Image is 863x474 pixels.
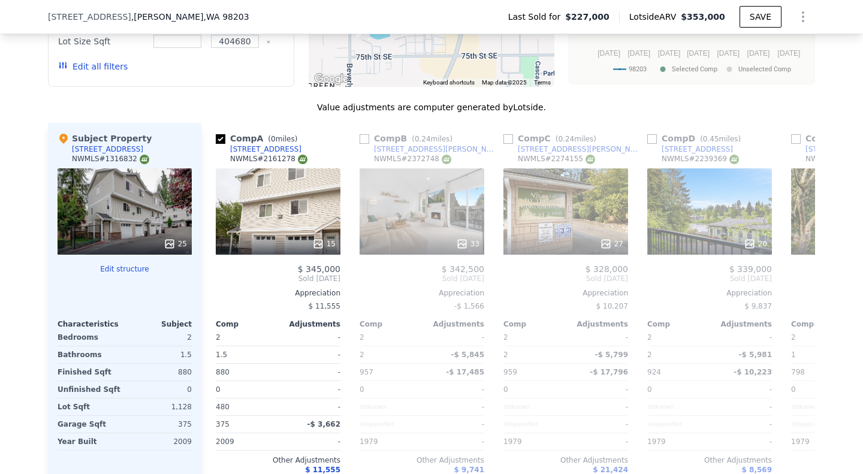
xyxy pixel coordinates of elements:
span: $ 21,424 [593,466,628,474]
div: - [280,346,340,363]
div: Appreciation [360,288,484,298]
div: - [280,381,340,398]
span: $227,000 [565,11,609,23]
div: Unspecified [360,416,420,433]
span: 2 [791,333,796,342]
text: 98203 [629,65,647,73]
div: - [568,416,628,433]
span: ( miles) [263,135,302,143]
span: $ 11,555 [305,466,340,474]
span: -$ 5,799 [595,351,628,359]
span: 375 [216,420,230,428]
img: NWMLS Logo [729,155,739,164]
span: , WA 98203 [204,12,249,22]
span: 2 [503,333,508,342]
div: Garage Sqft [58,416,122,433]
span: ( miles) [407,135,457,143]
div: Comp [791,319,853,329]
div: 1 [791,346,851,363]
div: Year Built [58,433,122,450]
span: Sold [DATE] [503,274,628,283]
span: ( miles) [551,135,601,143]
div: Characteristics [58,319,125,329]
span: $ 345,000 [298,264,340,274]
div: Value adjustments are computer generated by Lotside . [48,101,815,113]
div: Unspecified [791,416,851,433]
div: - [424,433,484,450]
div: Lot Sqft [58,398,122,415]
div: - [424,398,484,415]
div: [STREET_ADDRESS] [662,144,733,154]
text: [DATE] [687,49,710,58]
a: Open this area in Google Maps (opens a new window) [312,71,351,87]
div: [STREET_ADDRESS] [230,144,301,154]
div: - [712,398,772,415]
div: Comp A [216,132,302,144]
a: [STREET_ADDRESS][PERSON_NAME] [503,144,642,154]
div: 2 [503,346,563,363]
span: 2 [647,333,652,342]
span: , [PERSON_NAME] [131,11,249,23]
span: 0 [503,385,508,394]
span: -$ 17,796 [590,368,628,376]
div: 2009 [216,433,276,450]
span: Last Sold for [508,11,566,23]
button: Edit all filters [58,61,128,73]
img: NWMLS Logo [298,155,307,164]
span: 480 [216,403,230,411]
div: 2009 [127,433,192,450]
div: Appreciation [503,288,628,298]
div: Other Adjustments [216,455,340,465]
div: Finished Sqft [58,364,122,381]
div: Adjustments [566,319,628,329]
div: 2 [360,346,420,363]
span: Sold [DATE] [216,274,340,283]
div: NWMLS # 2274155 [518,154,595,164]
img: Google [312,71,351,87]
div: 1979 [360,433,420,450]
button: SAVE [740,6,781,28]
span: 959 [503,368,517,376]
div: Other Adjustments [360,455,484,465]
span: 0 [360,385,364,394]
div: Unspecified [647,416,707,433]
div: 1979 [503,433,563,450]
span: 0 [647,385,652,394]
div: NWMLS # 2161278 [230,154,307,164]
span: 880 [216,368,230,376]
span: $ 328,000 [586,264,628,274]
div: 0 [127,381,192,398]
div: NWMLS # 2372748 [374,154,451,164]
div: Appreciation [647,288,772,298]
span: 957 [360,368,373,376]
span: $ 8,569 [742,466,772,474]
div: 880 [127,364,192,381]
div: - [712,416,772,433]
div: Appreciation [216,288,340,298]
div: 15 [312,238,336,250]
div: 1.5 [127,346,192,363]
div: 375 [127,416,192,433]
div: Adjustments [422,319,484,329]
div: - [280,329,340,346]
span: $ 11,555 [309,302,340,310]
div: Adjustments [710,319,772,329]
div: [STREET_ADDRESS][PERSON_NAME] [374,144,499,154]
span: $ 9,837 [744,302,772,310]
button: Edit structure [58,264,192,274]
div: - [712,381,772,398]
div: - [568,398,628,415]
div: Comp [360,319,422,329]
div: Adjustments [278,319,340,329]
div: Bedrooms [58,329,122,346]
a: Terms (opens in new tab) [534,79,551,86]
div: 2 [647,346,707,363]
span: 924 [647,368,661,376]
span: 0 [271,135,276,143]
div: Subject Property [58,132,152,144]
span: $ 9,741 [454,466,484,474]
div: - [568,381,628,398]
div: Comp [647,319,710,329]
div: Subject [125,319,192,329]
text: [DATE] [717,49,740,58]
